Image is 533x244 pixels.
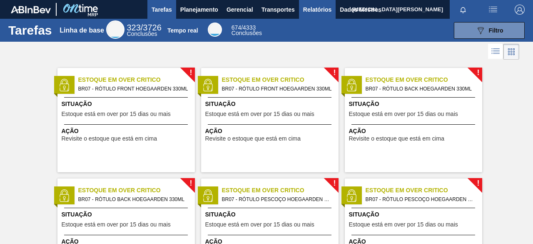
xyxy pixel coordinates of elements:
[477,179,479,187] font: !
[152,6,172,13] font: Tarefas
[62,111,171,117] span: Estoque está em over por 15 dias ou mais
[11,6,51,13] img: TNhmsLtSVTkK8tSr43FrP2fwEKptu5GPRR3wAAAABJRU5ErkJggg==
[333,68,336,77] font: !
[349,111,458,117] span: Estoque está em over por 15 dias ou mais
[127,30,157,37] font: Conclusões
[349,101,379,107] font: Situação
[205,210,336,219] span: Situação
[205,111,314,117] font: Estoque está em over por 15 dias ou mais
[366,187,448,194] font: Estoque em Over Critico
[167,27,198,34] font: Tempo real
[78,76,161,83] font: Estoque em Over Critico
[333,179,336,187] font: !
[222,86,332,92] font: BR07 - RÓTULO FRONT HOEGAARDEN 330ML
[366,195,476,204] span: BR07 - RÓTULO PESCOÇO HOEGAARDEN 330ML
[349,135,445,142] font: Revisite o estoque que está em cima
[366,76,448,83] font: Estoque em Over Critico
[303,6,331,13] font: Relatórios
[222,84,332,93] span: BR07 - RÓTULO FRONT HOEGAARDEN 330ML
[205,128,222,134] font: Ação
[366,75,482,84] span: Estoque em Over Critico
[349,221,458,228] font: Estoque está em over por 15 dias ou mais
[489,27,503,34] font: Filtro
[352,6,443,13] font: [MEDICAL_DATA][PERSON_NAME]
[78,195,188,204] span: BR07 - RÓTULO BACK HOEGAARDEN 330ML
[8,23,52,37] font: Tarefas
[62,211,92,218] font: Situação
[227,6,253,13] font: Gerencial
[232,24,241,31] font: 674
[78,84,188,93] span: BR07 - RÓTULO FRONT HOEGAARDEN 330ML
[180,6,218,13] font: Planejamento
[202,189,214,202] img: status
[515,5,525,15] img: Sair
[222,186,339,195] span: Estoque em Over Critico
[205,100,336,108] span: Situação
[454,22,525,39] button: Filtro
[202,79,214,91] img: status
[262,6,295,13] font: Transportes
[349,128,366,134] font: Ação
[106,20,125,39] div: Linha de base
[340,6,381,13] font: Dados Mestres
[366,86,472,92] font: BR07 - RÓTULO BACK HOEGAARDEN 330ML
[349,211,379,218] font: Situação
[205,135,301,142] font: Revisite o estoque que está em cima
[205,221,314,228] font: Estoque está em over por 15 dias ou mais
[488,44,503,60] div: Visão em Lista
[127,23,140,32] font: 323
[208,23,222,37] div: Tempo real
[243,24,256,31] font: 4333
[62,210,193,219] span: Situação
[62,128,79,134] font: Ação
[127,24,161,37] div: Linha de base
[62,100,193,108] span: Situação
[78,86,188,92] font: BR07 - RÓTULO FRONT HOEGAARDEN 330ML
[143,23,162,32] font: 3726
[189,179,192,187] font: !
[62,101,92,107] font: Situação
[366,186,482,195] span: Estoque em Over Critico
[222,76,304,83] font: Estoque em Over Critico
[62,111,171,117] font: Estoque está em over por 15 dias ou mais
[232,30,262,36] font: Conclusões
[366,196,483,202] font: BR07 - RÓTULO PESCOÇO HOEGAARDEN 330ML
[58,189,70,202] img: status
[60,27,104,34] font: Linha de base
[78,75,195,84] span: Estoque em Over Critico
[345,189,358,202] img: status
[62,221,171,228] font: Estoque está em over por 15 dias ou mais
[477,68,479,77] font: !
[222,187,304,194] font: Estoque em Over Critico
[205,111,314,117] span: Estoque está em over por 15 dias ou mais
[205,101,236,107] font: Situação
[349,210,480,219] span: Situação
[222,195,332,204] span: BR07 - RÓTULO PESCOÇO HOEGAARDEN 330ML
[488,5,498,15] img: ações do usuário
[241,24,243,31] font: /
[189,68,192,77] font: !
[78,187,161,194] font: Estoque em Over Critico
[349,100,480,108] span: Situação
[62,135,157,142] font: Revisite o estoque que está em cima
[366,84,476,93] span: BR07 - RÓTULO BACK HOEGAARDEN 330ML
[503,44,519,60] div: Visão em Cards
[232,25,262,36] div: Tempo real
[450,4,476,15] button: Notificações
[78,196,184,202] font: BR07 - RÓTULO BACK HOEGAARDEN 330ML
[345,79,358,91] img: status
[141,23,143,32] font: /
[205,211,236,218] font: Situação
[78,186,195,195] span: Estoque em Over Critico
[349,111,458,117] font: Estoque está em over por 15 dias ou mais
[222,196,340,202] font: BR07 - RÓTULO PESCOÇO HOEGAARDEN 330ML
[222,75,339,84] span: Estoque em Over Critico
[58,79,70,91] img: status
